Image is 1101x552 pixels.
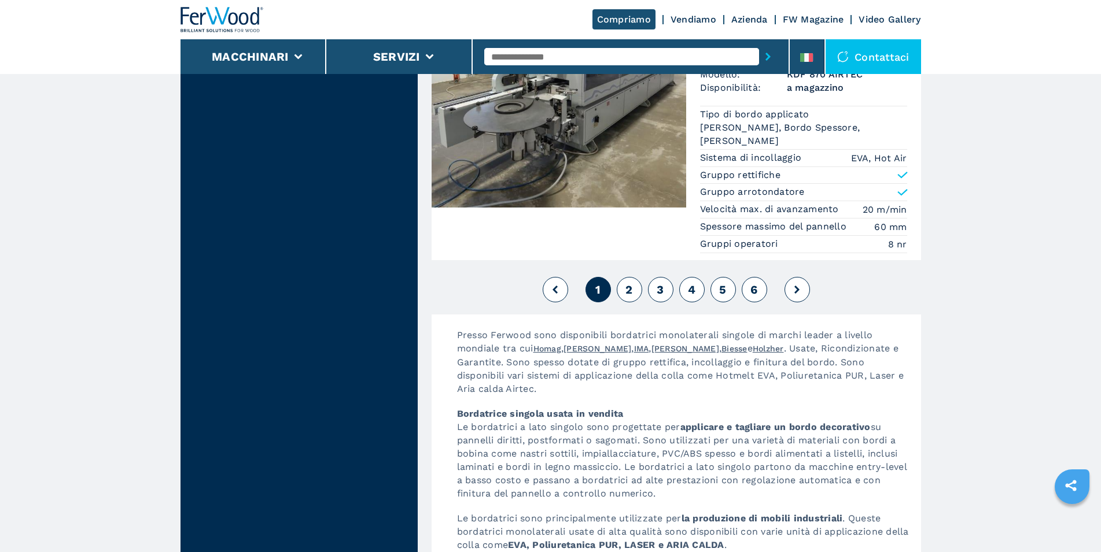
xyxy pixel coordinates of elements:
div: Contattaci [826,39,921,74]
button: 5 [710,277,736,302]
strong: applicare e tagliare un bordo decorativo [680,421,871,432]
a: Vendiamo [671,14,716,25]
em: EVA, Hot Air [851,151,907,165]
img: Bordatrice Singola BRANDT KDF 870 AIRTEC [432,11,686,208]
span: 2 [625,283,632,297]
a: Compriamo [592,9,656,29]
button: 4 [679,277,705,302]
p: Gruppo arrotondatore [700,186,805,198]
p: Le bordatrici a lato singolo sono progettate per su pannelli diritti, postformati o sagomati. Son... [445,407,921,512]
p: Spessore massimo del pannello [700,220,850,233]
span: 6 [750,283,757,297]
a: FW Magazine [783,14,844,25]
p: Sistema di incollaggio [700,151,805,164]
a: sharethis [1056,471,1085,500]
strong: Bordatrice singola usata in vendita [457,408,624,419]
button: submit-button [759,43,777,70]
em: 20 m/min [863,203,907,216]
a: Biesse [721,344,747,353]
a: Video Gallery [859,14,920,25]
span: Modello: [700,68,787,81]
a: [PERSON_NAME] [564,344,631,353]
a: Azienda [731,14,768,25]
button: 6 [742,277,767,302]
p: Tipo di bordo applicato [700,108,812,121]
strong: EVA, Poliuretanica PUR, LASER e ARIA CALDA [508,539,724,550]
span: Disponibilità: [700,81,787,94]
iframe: Chat [1052,500,1092,543]
p: Presso Ferwood sono disponibili bordatrici monolaterali singole di marchi leader a livello mondia... [445,328,921,407]
a: Holzher [753,344,784,353]
img: Contattaci [837,51,849,62]
a: [PERSON_NAME] [651,344,719,353]
span: 3 [657,283,664,297]
em: 60 mm [874,220,907,234]
button: Macchinari [212,50,289,64]
button: 3 [648,277,673,302]
em: [PERSON_NAME], Bordo Spessore, [PERSON_NAME] [700,121,907,147]
a: IMA [634,344,649,353]
button: Servizi [373,50,420,64]
em: 8 nr [888,238,907,251]
span: 1 [595,283,601,297]
a: Bordatrice Singola BRANDT KDF 870 AIRTEC007251[PERSON_NAME]Codice:007251Marca:[PERSON_NAME]Modell... [432,11,921,260]
h3: KDF 870 AIRTEC [787,68,907,81]
p: Gruppo rettifiche [700,169,780,181]
a: Homag [533,344,561,353]
span: a magazzino [787,81,907,94]
button: 2 [617,277,642,302]
p: Velocità max. di avanzamento [700,203,842,216]
strong: la produzione di mobili industriali [682,513,843,524]
button: 1 [586,277,611,302]
span: 5 [719,283,726,297]
img: Ferwood [181,7,264,32]
span: 4 [688,283,695,297]
p: Gruppi operatori [700,238,781,250]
